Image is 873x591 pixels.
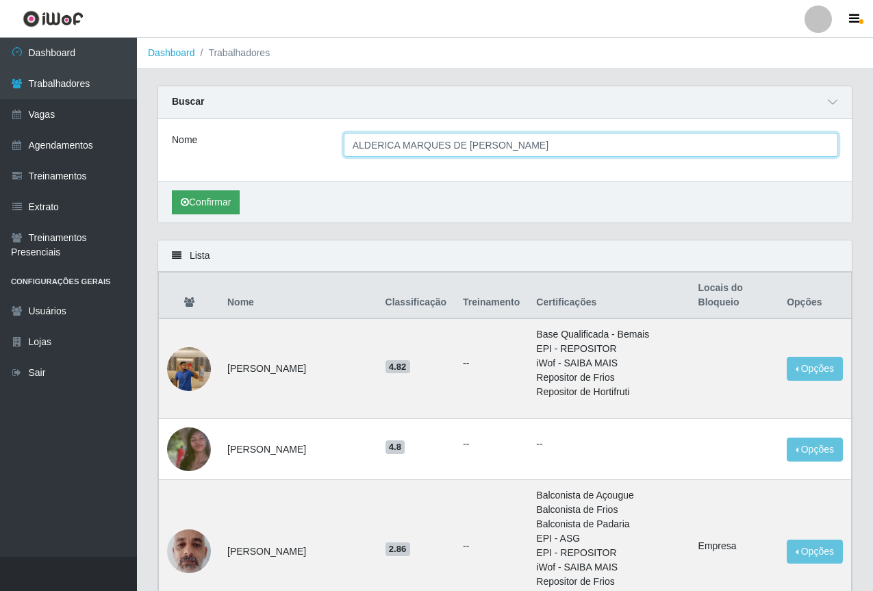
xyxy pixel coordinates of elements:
label: Nome [172,133,197,147]
a: Dashboard [148,47,195,58]
li: Balconista de Frios [536,503,681,517]
li: EPI - REPOSITOR [536,546,681,560]
li: Balconista de Padaria [536,517,681,531]
li: Repositor de Frios [536,370,681,385]
ul: -- [463,356,520,370]
li: Balconista de Açougue [536,488,681,503]
div: Lista [158,240,852,272]
th: Nome [219,273,377,319]
li: Repositor de Hortifruti [536,385,681,399]
button: Opções [787,438,843,462]
span: 2.86 [385,542,410,556]
th: Certificações [528,273,689,319]
li: Empresa [698,539,771,553]
li: EPI - ASG [536,531,681,546]
p: -- [536,437,681,451]
button: Confirmar [172,190,240,214]
td: [PERSON_NAME] [219,318,377,419]
th: Opções [779,273,851,319]
input: Digite o Nome... [344,133,838,157]
button: Opções [787,357,843,381]
li: Base Qualificada - Bemais [536,327,681,342]
li: Repositor de Frios [536,575,681,589]
ul: -- [463,539,520,553]
td: [PERSON_NAME] [219,419,377,480]
img: 1701972182792.jpeg [167,522,211,580]
li: iWof - SAIBA MAIS [536,356,681,370]
li: EPI - REPOSITOR [536,342,681,356]
button: Opções [787,540,843,564]
th: Classificação [377,273,455,319]
img: CoreUI Logo [23,10,84,27]
th: Treinamento [455,273,528,319]
nav: breadcrumb [137,38,873,69]
span: 4.8 [385,440,405,454]
ul: -- [463,437,520,451]
strong: Buscar [172,96,204,107]
img: 1722956017371.jpeg [167,347,211,391]
span: 4.82 [385,360,410,374]
th: Locais do Bloqueio [690,273,779,319]
li: iWof - SAIBA MAIS [536,560,681,575]
li: Trabalhadores [195,46,270,60]
img: 1706376087329.jpeg [167,410,211,488]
